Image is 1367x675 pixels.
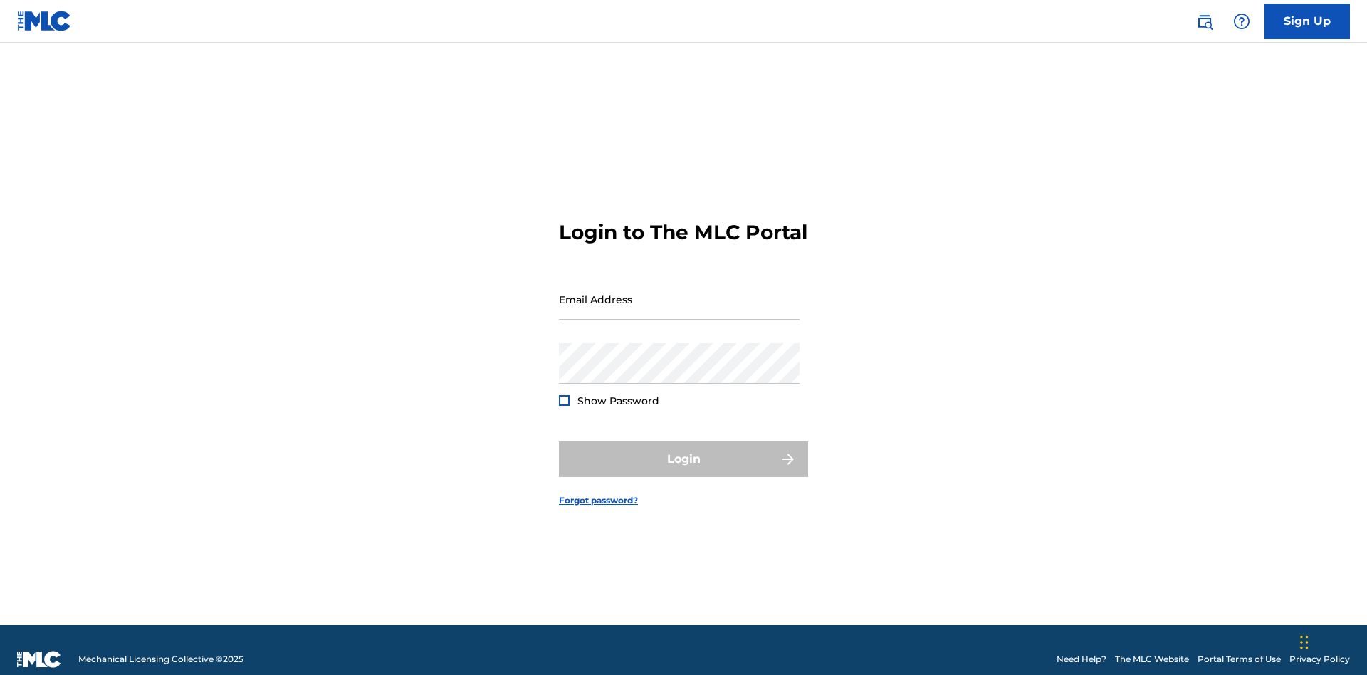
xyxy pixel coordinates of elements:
[1196,13,1213,30] img: search
[17,11,72,31] img: MLC Logo
[1198,653,1281,666] a: Portal Terms of Use
[17,651,61,668] img: logo
[1296,607,1367,675] iframe: Chat Widget
[559,220,807,245] h3: Login to The MLC Portal
[1190,7,1219,36] a: Public Search
[1264,4,1350,39] a: Sign Up
[1300,621,1309,664] div: Drag
[1115,653,1189,666] a: The MLC Website
[1227,7,1256,36] div: Help
[78,653,243,666] span: Mechanical Licensing Collective © 2025
[1057,653,1106,666] a: Need Help?
[1233,13,1250,30] img: help
[559,494,638,507] a: Forgot password?
[577,394,659,407] span: Show Password
[1289,653,1350,666] a: Privacy Policy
